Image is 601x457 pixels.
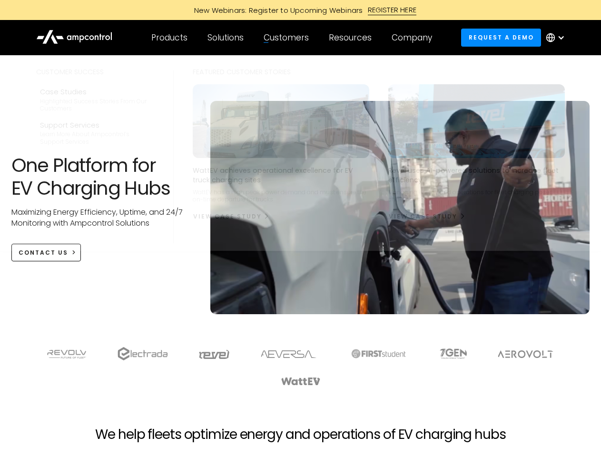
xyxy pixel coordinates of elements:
div: Featured Customer Stories [193,67,565,77]
h2: We help fleets optimize energy and operations of EV charging hubs [95,427,505,443]
div: Products [151,32,187,43]
a: View Case Study [388,209,466,224]
div: Company [392,32,432,43]
div: View Case Study [193,212,262,221]
div: REGISTER HERE [368,5,417,15]
div: Case Studies [40,87,150,97]
div: Learn more about Ampcontrol’s support services [40,130,150,145]
a: Request a demo [461,29,541,46]
div: View Case Study [389,212,457,221]
img: WattEV logo [281,378,321,385]
div: Solutions [207,32,244,43]
p: Revel uses AI-powered solutions to increase fleet efficiency [388,166,565,185]
a: Support ServicesLearn more about Ampcontrol’s support services [36,116,154,149]
div: Support Services [40,120,150,130]
a: Case StudiesHighlighted success stories From Our Customers [36,83,154,116]
p: WattEV has a high peak power demand and must ensure the on-time departure for trucks [193,189,369,203]
p: Managing energy and operations for fleet charging poses challenges [388,189,565,203]
img: Aerovolt Logo [497,350,554,358]
a: View Case Study [193,209,270,224]
a: CONTACT US [11,244,81,261]
div: Resources [329,32,372,43]
div: Highlighted success stories From Our Customers [40,98,150,112]
div: Customers [264,32,309,43]
div: CONTACT US [19,248,68,257]
a: New Webinars: Register to Upcoming WebinarsREGISTER HERE [87,5,515,15]
div: Customer success [36,67,154,77]
div: New Webinars: Register to Upcoming Webinars [185,5,368,15]
p: WattEV achieves operational excellence for EV truck charging sites [193,166,369,185]
img: electrada logo [118,347,167,360]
